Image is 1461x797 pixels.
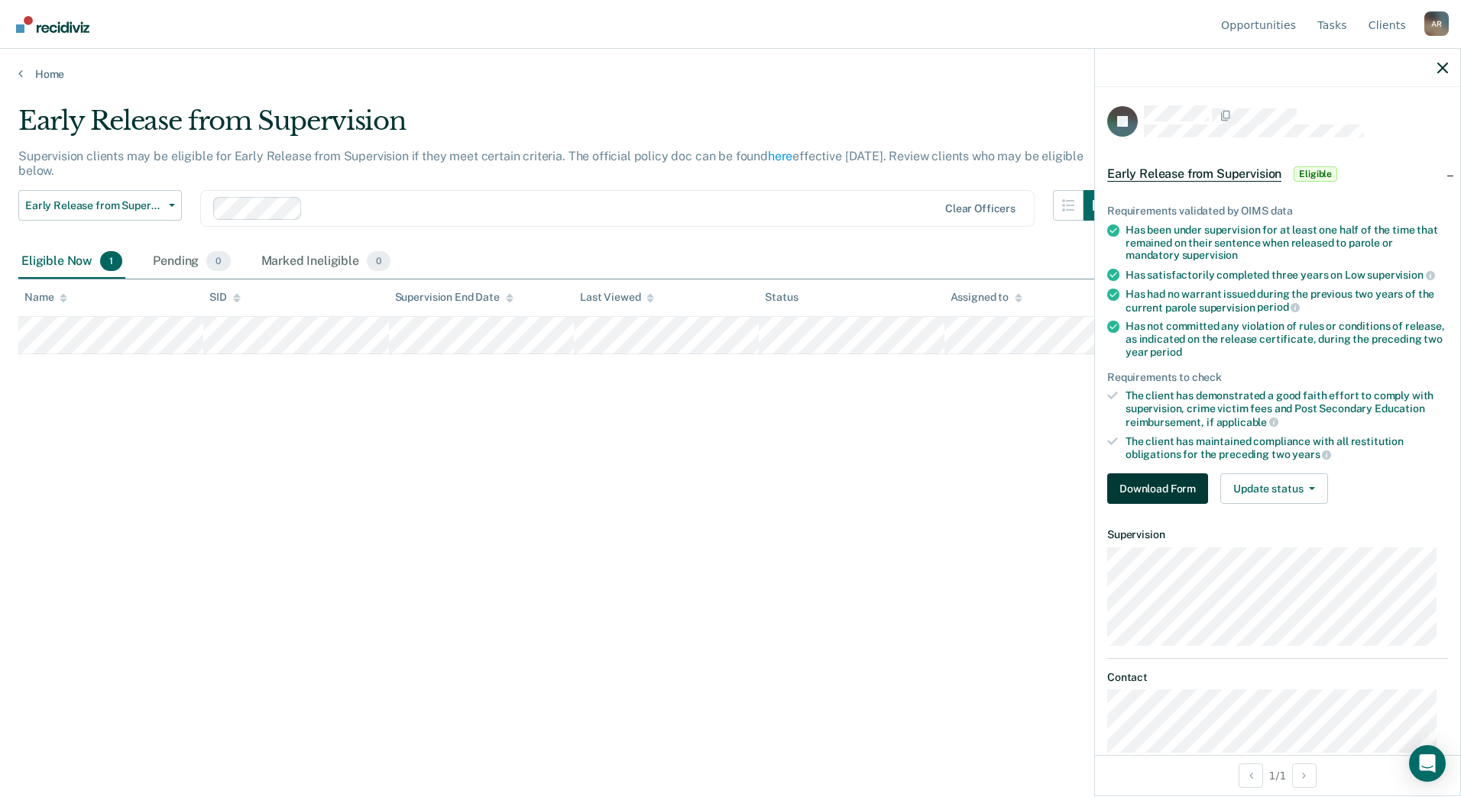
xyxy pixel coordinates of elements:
[1107,528,1448,541] dt: Supervision
[945,202,1016,215] div: Clear officers
[1292,448,1331,460] span: years
[100,251,122,271] span: 1
[1126,288,1448,314] div: Has had no warrant issued during the previous two years of the current parole supervision
[18,67,1443,81] a: Home
[1107,166,1281,182] span: Early Release from Supervision
[1367,269,1434,281] span: supervision
[1095,755,1460,795] div: 1 / 1
[1107,473,1214,504] a: Navigate to form link
[580,291,654,304] div: Last Viewed
[16,16,89,33] img: Recidiviz
[1126,389,1448,428] div: The client has demonstrated a good faith effort to comply with supervision, crime victim fees and...
[1107,473,1208,504] button: Download Form
[1126,224,1448,262] div: Has been under supervision for at least one half of the time that remained on their sentence when...
[25,199,163,212] span: Early Release from Supervision
[951,291,1022,304] div: Assigned to
[1126,268,1448,282] div: Has satisfactorily completed three years on Low
[150,245,233,279] div: Pending
[768,149,792,163] a: here
[1239,763,1263,788] button: Previous Opportunity
[1126,320,1448,358] div: Has not committed any violation of rules or conditions of release, as indicated on the release ce...
[24,291,67,304] div: Name
[1107,671,1448,684] dt: Contact
[206,251,230,271] span: 0
[209,291,241,304] div: SID
[1294,166,1337,182] span: Eligible
[395,291,513,304] div: Supervision End Date
[1107,371,1448,384] div: Requirements to check
[1126,435,1448,461] div: The client has maintained compliance with all restitution obligations for the preceding two
[1424,11,1449,36] button: Profile dropdown button
[1095,150,1460,198] div: Early Release from SupervisionEligible
[18,105,1114,149] div: Early Release from Supervision
[258,245,394,279] div: Marked Ineligible
[18,149,1084,178] p: Supervision clients may be eligible for Early Release from Supervision if they meet certain crite...
[18,245,125,279] div: Eligible Now
[1409,745,1446,782] div: Open Intercom Messenger
[1424,11,1449,36] div: A R
[1220,473,1328,504] button: Update status
[1292,763,1317,788] button: Next Opportunity
[1107,205,1448,218] div: Requirements validated by OIMS data
[765,291,798,304] div: Status
[1150,346,1181,358] span: period
[1257,301,1300,313] span: period
[1182,249,1238,261] span: supervision
[367,251,390,271] span: 0
[1216,416,1278,428] span: applicable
